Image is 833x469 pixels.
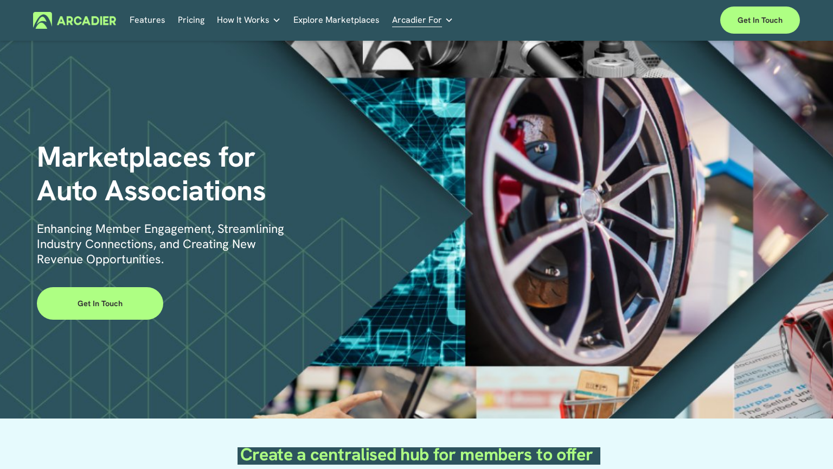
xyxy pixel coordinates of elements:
[178,12,204,29] a: Pricing
[37,221,287,267] span: Enhancing Member Engagement, Streamlining Industry Connections, and Creating New Revenue Opportun...
[37,138,266,209] span: Marketplaces for Auto Associations
[217,12,270,28] span: How It Works
[720,7,800,34] a: Get in touch
[293,12,380,29] a: Explore Marketplaces
[130,12,165,29] a: Features
[37,287,163,320] a: Get in Touch
[392,12,442,28] span: Arcadier For
[392,12,453,29] a: folder dropdown
[33,12,116,29] img: Arcadier
[217,12,281,29] a: folder dropdown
